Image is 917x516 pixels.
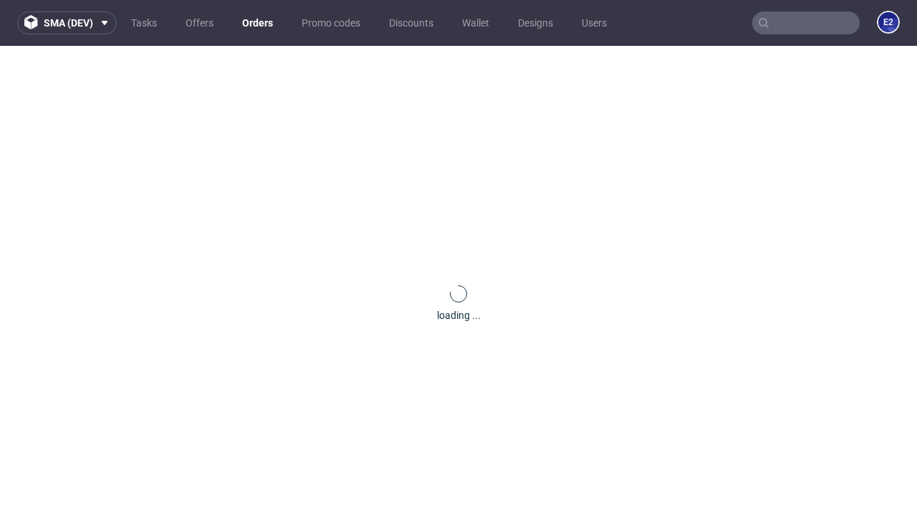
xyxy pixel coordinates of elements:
[380,11,442,34] a: Discounts
[123,11,165,34] a: Tasks
[293,11,369,34] a: Promo codes
[177,11,222,34] a: Offers
[17,11,117,34] button: sma (dev)
[437,308,481,322] div: loading ...
[44,18,93,28] span: sma (dev)
[453,11,498,34] a: Wallet
[234,11,282,34] a: Orders
[573,11,615,34] a: Users
[509,11,562,34] a: Designs
[878,12,898,32] figcaption: e2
